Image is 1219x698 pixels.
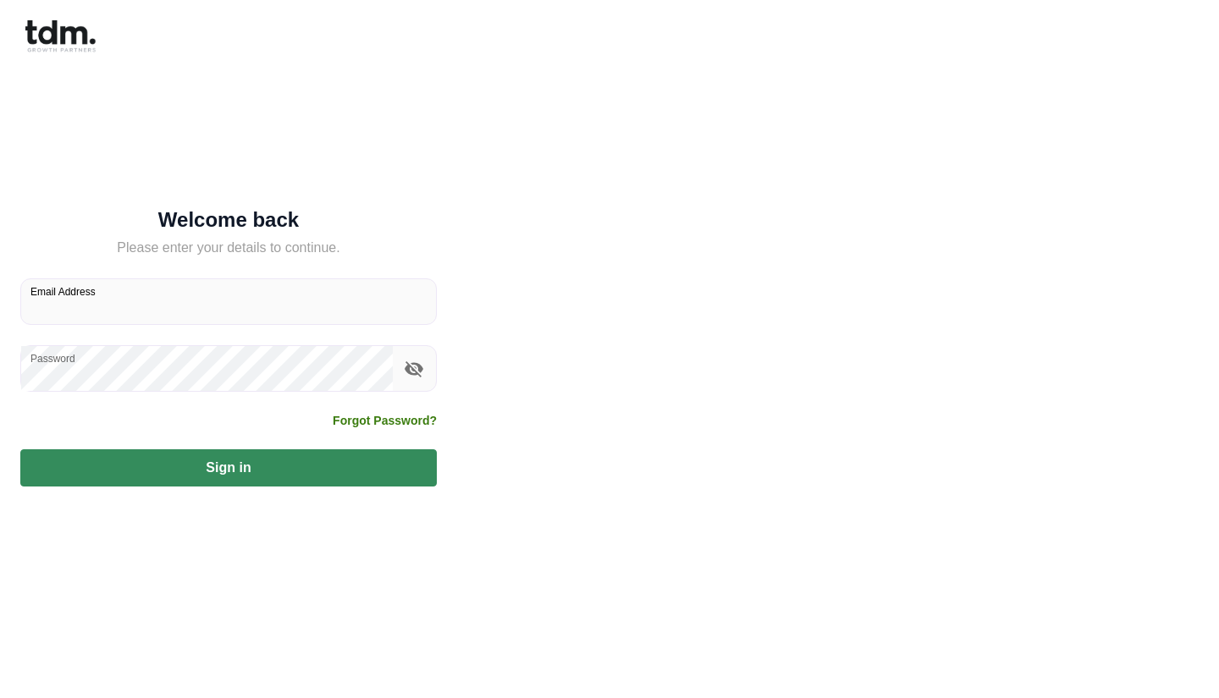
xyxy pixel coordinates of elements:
h5: Welcome back [20,212,437,228]
label: Password [30,351,75,365]
label: Email Address [30,284,96,299]
button: toggle password visibility [400,354,428,383]
a: Forgot Password? [333,412,437,429]
h5: Please enter your details to continue. [20,238,437,258]
button: Sign in [20,449,437,486]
